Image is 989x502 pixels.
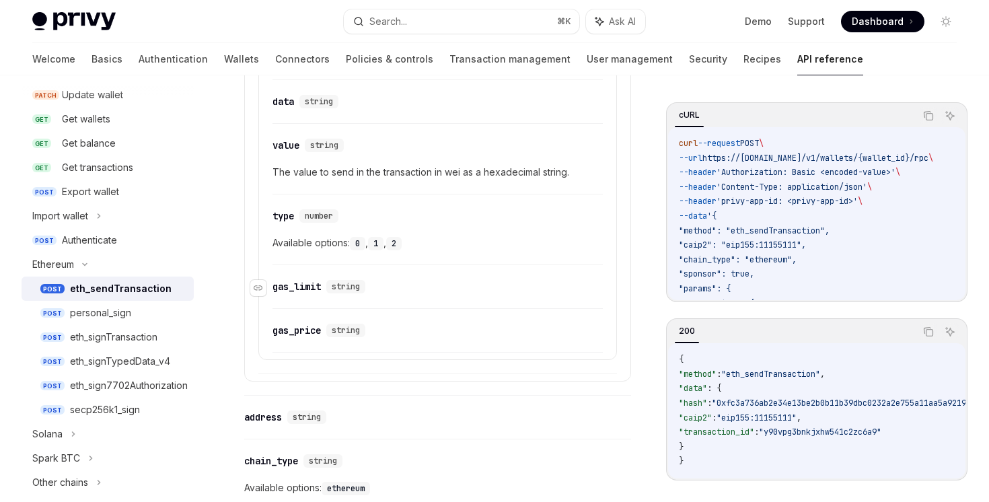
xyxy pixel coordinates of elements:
div: Spark BTC [32,450,80,466]
span: POST [32,236,57,246]
div: Get balance [62,135,116,151]
div: personal_sign [70,305,131,321]
div: Get wallets [62,111,110,127]
div: Search... [369,13,407,30]
div: secp256k1_sign [70,402,140,418]
span: string [293,412,321,423]
a: Security [689,43,727,75]
span: 'privy-app-id: <privy-app-id>' [717,196,858,207]
span: curl [679,138,698,149]
span: "method" [679,369,717,380]
span: number [305,211,333,221]
code: 2 [386,237,402,250]
a: POSTExport wallet [22,180,194,204]
div: gas_limit [272,280,321,293]
a: GETGet wallets [22,107,194,131]
div: Get transactions [62,159,133,176]
span: "hash" [679,398,707,408]
span: : [712,413,717,423]
span: \ [858,196,863,207]
span: "eip155:11155111" [717,413,797,423]
span: \ [928,153,933,164]
a: POSTeth_signTypedData_v4 [22,349,194,373]
a: User management [587,43,673,75]
span: Ask AI [609,15,636,28]
span: POST [40,308,65,318]
a: POSTeth_sendTransaction [22,277,194,301]
a: Welcome [32,43,75,75]
div: chain_type [244,454,298,468]
div: cURL [675,107,704,123]
div: value [272,139,299,152]
span: : [707,398,712,408]
code: 1 [368,237,383,250]
span: : [754,427,759,437]
button: Ask AI [586,9,645,34]
span: GET [32,114,51,124]
div: Authenticate [62,232,117,248]
span: } [679,456,684,466]
span: , [820,369,825,380]
span: POST [40,284,65,294]
a: Recipes [743,43,781,75]
a: API reference [797,43,863,75]
div: Export wallet [62,184,119,200]
a: POSTeth_sign7702Authorization [22,373,194,398]
span: string [332,281,360,292]
span: "chain_type": "ethereum", [679,254,797,265]
button: Ask AI [941,107,959,124]
span: --header [679,167,717,178]
span: "eth_sendTransaction" [721,369,820,380]
button: Search...⌘K [344,9,579,34]
button: Ask AI [941,323,959,340]
span: GET [32,163,51,173]
button: Copy the contents from the code block [920,323,937,340]
span: --url [679,153,702,164]
div: gas_price [272,324,321,337]
a: POSTAuthenticate [22,228,194,252]
span: POST [40,332,65,343]
span: , [797,413,801,423]
a: Dashboard [841,11,924,32]
span: 'Content-Type: application/json' [717,182,867,192]
span: --header [679,182,717,192]
span: "transaction": { [679,298,754,309]
span: ⌘ K [557,16,571,27]
span: "params": { [679,283,731,294]
button: Copy the contents from the code block [920,107,937,124]
div: Other chains [32,474,88,491]
div: Solana [32,426,63,442]
div: eth_sendTransaction [70,281,172,297]
a: POSTeth_signTransaction [22,325,194,349]
a: Basics [91,43,122,75]
span: Dashboard [852,15,904,28]
a: POSTsecp256k1_sign [22,398,194,422]
div: eth_sign7702Authorization [70,378,188,394]
span: --data [679,211,707,221]
span: "method": "eth_sendTransaction", [679,225,830,236]
span: "caip2" [679,413,712,423]
div: eth_signTypedData_v4 [70,353,170,369]
div: Ethereum [32,256,74,273]
span: POST [32,187,57,197]
span: POST [40,357,65,367]
span: "data" [679,383,707,394]
span: The value to send in the transaction in wei as a hexadecimal string. [272,164,603,180]
img: light logo [32,12,116,31]
span: "transaction_id" [679,427,754,437]
span: GET [32,139,51,149]
span: POST [40,381,65,391]
a: Connectors [275,43,330,75]
span: --header [679,196,717,207]
a: Wallets [224,43,259,75]
a: Policies & controls [346,43,433,75]
a: POSTpersonal_sign [22,301,194,325]
span: Available options: , , [272,235,603,251]
span: "y90vpg3bnkjxhw541c2zc6a9" [759,427,881,437]
a: GETGet transactions [22,155,194,180]
a: GETGet balance [22,131,194,155]
div: data [272,95,294,108]
div: eth_signTransaction [70,329,157,345]
span: \ [759,138,764,149]
div: address [244,410,282,424]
